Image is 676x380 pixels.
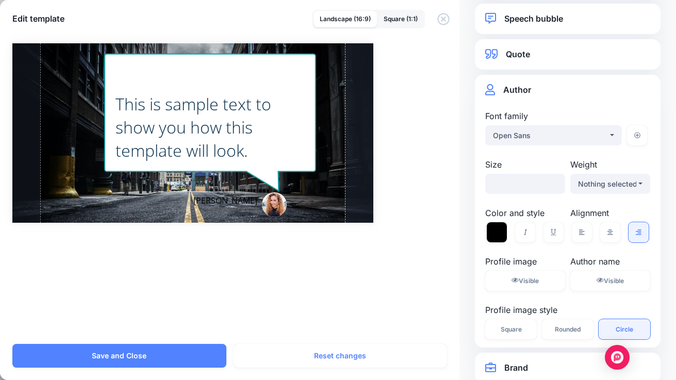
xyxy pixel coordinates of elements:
[314,11,377,27] a: Landscape (16:9)
[485,271,565,291] a: Visibility
[570,158,650,171] label: Weight
[211,203,257,217] span: Hispana Global
[485,125,622,145] button: Open Sans
[485,12,650,26] a: Speech bubble
[604,277,624,285] span: Visible
[116,93,304,162] div: This is sample text to show you how this template will look.
[570,207,650,219] label: Alignment
[578,178,636,190] div: Nothing selected
[493,129,608,142] div: Open Sans
[555,326,581,333] span: Rounded
[377,11,424,27] a: Square (1:1)
[485,361,650,375] a: Brand
[519,277,539,285] span: Visible
[605,345,630,370] div: Open Intercom Messenger
[570,271,650,291] a: Visibility
[501,326,522,333] span: Square
[570,174,650,194] button: Nothing selected
[616,326,633,333] span: Circle
[485,83,650,97] a: Author
[570,255,650,268] label: Author name
[12,12,64,25] h5: Edit template
[485,110,622,122] label: Font family
[12,344,226,368] button: Save and Close
[193,194,257,208] span: [PERSON_NAME]
[485,255,565,268] label: Profile image
[485,304,650,316] label: Profile image style
[485,207,565,219] label: Color and style
[485,158,565,171] label: Size
[234,344,448,368] button: Reset changes
[485,47,650,61] a: Quote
